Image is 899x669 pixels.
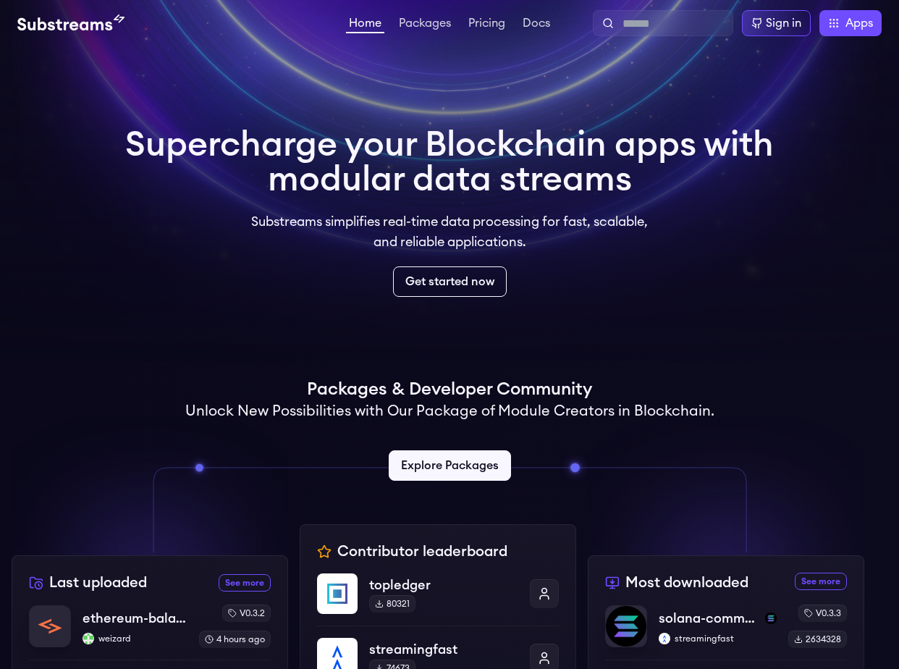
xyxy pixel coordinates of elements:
img: weizard [83,633,94,644]
img: solana [765,613,777,624]
span: Apps [845,14,873,32]
h2: Unlock New Possibilities with Our Package of Module Creators in Blockchain. [185,401,714,421]
img: topledger [317,573,358,614]
p: ethereum-balancer-v2 [83,608,187,628]
a: Explore Packages [389,450,511,481]
div: Sign in [766,14,801,32]
p: Substreams simplifies real-time data processing for fast, scalable, and reliable applications. [241,211,658,252]
a: Home [346,17,384,33]
a: Pricing [465,17,508,32]
h1: Supercharge your Blockchain apps with modular data streams [125,127,774,197]
div: v0.3.2 [222,605,271,622]
a: Packages [396,17,454,32]
div: 80321 [369,595,415,613]
img: streamingfast [659,633,670,644]
div: v0.3.3 [798,605,847,622]
a: Get started now [393,266,507,297]
a: solana-commonsolana-commonsolanastreamingfaststreamingfastv0.3.32634328 [605,605,847,660]
a: topledgertopledger80321 [317,573,559,626]
h1: Packages & Developer Community [307,378,592,401]
p: solana-common [659,608,759,628]
a: See more recently uploaded packages [219,574,271,592]
div: 4 hours ago [199,631,271,648]
img: Substream's logo [17,14,124,32]
a: See more most downloaded packages [795,573,847,590]
p: weizard [83,633,187,644]
img: ethereum-balancer-v2 [30,606,70,647]
p: streamingfast [369,639,518,660]
p: streamingfast [659,633,777,644]
img: solana-common [606,606,646,647]
a: Docs [520,17,553,32]
a: ethereum-balancer-v2ethereum-balancer-v2weizardweizardv0.3.24 hours ago [29,605,271,660]
a: Sign in [742,10,811,36]
div: 2634328 [788,631,847,648]
p: topledger [369,575,518,595]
